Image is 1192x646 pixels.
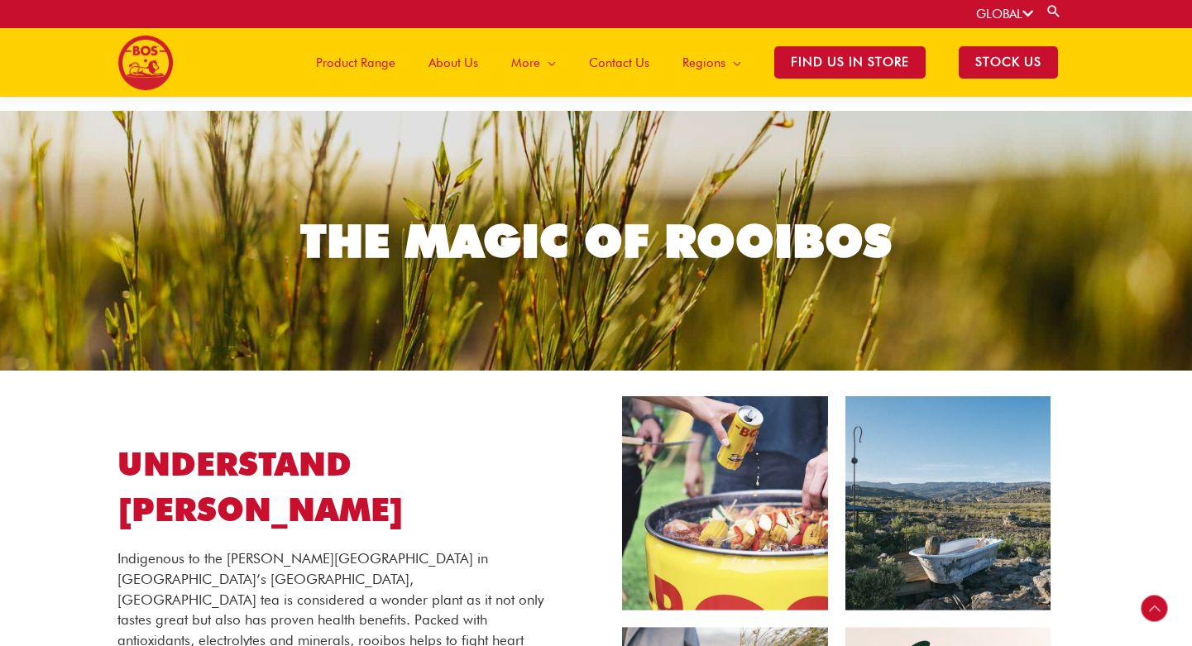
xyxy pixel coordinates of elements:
span: Contact Us [589,38,649,88]
a: Find Us in Store [758,28,942,97]
a: Regions [666,28,758,97]
a: More [495,28,572,97]
nav: Site Navigation [287,28,1075,97]
h1: UNDERSTAND [PERSON_NAME] [117,442,548,532]
a: STOCK US [942,28,1075,97]
a: Product Range [299,28,412,97]
img: BOS logo finals-200px [117,35,174,91]
div: THE MAGIC OF ROOIBOS [300,218,892,264]
span: Find Us in Store [774,46,926,79]
a: Contact Us [572,28,666,97]
span: About Us [428,38,478,88]
a: GLOBAL [976,7,1033,22]
span: STOCK US [959,46,1058,79]
a: Search button [1046,3,1062,19]
span: Product Range [316,38,395,88]
a: About Us [412,28,495,97]
span: More [511,38,540,88]
span: Regions [682,38,725,88]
